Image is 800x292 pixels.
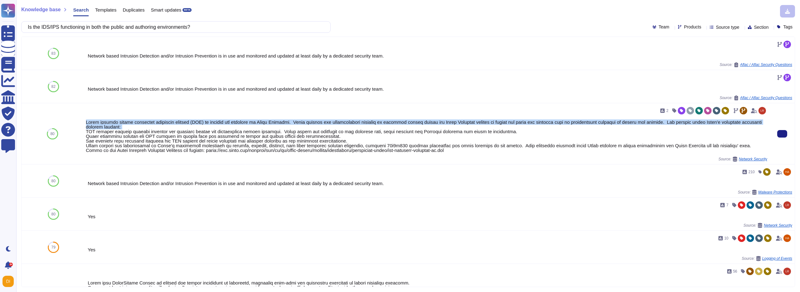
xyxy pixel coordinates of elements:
span: Source: [720,95,792,100]
span: Source: [742,256,792,261]
span: 210 [748,170,755,174]
span: Logging of Events [762,257,792,260]
span: Tags [783,25,792,29]
img: user [783,168,791,176]
span: 82 [51,85,55,88]
span: Knowledge base [21,7,61,12]
span: Search [73,8,89,12]
div: Network based Intrusion Detection and/or Intrusion Prevention is in use and monitored and updated... [88,181,792,186]
span: Source: [738,190,792,195]
img: user [758,107,766,114]
span: Malware Protections [758,190,792,194]
span: Source type [716,25,739,29]
span: 10 [724,236,728,240]
div: Network based Intrusion Detection and/or Intrusion Prevention is in use and monitored and updated... [88,87,792,91]
span: 80 [51,212,55,216]
span: Duplicates [123,8,145,12]
span: Source: [743,223,792,228]
div: Network based Intrusion Detection and/or Intrusion Prevention is in use and monitored and updated... [88,53,792,58]
img: user [783,234,791,242]
div: Yes [88,247,792,252]
span: Section [754,25,769,29]
span: Templates [95,8,116,12]
span: 80 [50,132,54,136]
div: Yes [88,214,792,219]
span: Aflac / Aflac Security Questions [740,63,792,67]
span: Smart updates [151,8,182,12]
span: Network Security [764,224,792,227]
input: Search a question or template... [25,22,324,33]
div: BETA [182,8,192,12]
div: Lorem ipsumdo sitame consectet adipiscin elitsed (DOE) te incidid utl etdolore ma Aliqu Enimadmi.... [86,120,767,153]
span: Team [659,25,669,29]
img: user [783,268,791,275]
button: user [1,274,18,288]
span: 80 [51,179,55,183]
img: user [2,276,14,287]
span: 7 [726,203,728,207]
img: user [783,201,791,209]
span: 79 [51,245,55,249]
div: 9+ [9,263,13,266]
span: Products [684,25,701,29]
span: Network Security [739,157,767,161]
span: 2 [666,109,668,113]
span: Aflac / Aflac Security Questions [740,96,792,100]
span: 56 [733,269,737,273]
span: 83 [51,52,55,55]
span: Source: [718,157,767,162]
span: Source: [720,62,792,67]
